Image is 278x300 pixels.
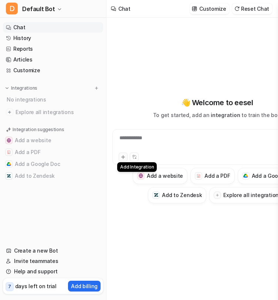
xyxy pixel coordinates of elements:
img: expand menu [4,86,10,91]
button: Add a websiteAdd a website [3,134,103,146]
img: Add to Zendesk [7,174,11,178]
img: Add a PDF [7,150,11,154]
a: Chat [3,22,103,33]
h3: Add to Zendesk [162,191,202,199]
p: Integration suggestions [13,126,64,133]
span: Default Bot [22,4,55,14]
button: Add a Google DocAdd a Google Doc [3,158,103,170]
h3: Add a website [147,172,183,180]
button: Reset Chat [232,3,272,14]
span: integration [211,112,240,118]
img: Add a Google Doc [243,174,248,178]
div: Add Integration [117,162,157,172]
img: explore all integrations [6,109,13,116]
span: D [6,3,18,14]
button: Add to ZendeskAdd to Zendesk [3,170,103,182]
button: Add a websiteAdd a website [133,168,187,184]
img: menu_add.svg [94,86,99,91]
img: Add a Google Doc [7,162,11,166]
button: Add a PDFAdd a PDF [190,168,234,184]
a: Reports [3,44,103,54]
a: Articles [3,54,103,65]
button: Add billing [68,281,101,291]
img: Add a website [7,138,11,143]
p: days left on trial [15,282,57,290]
img: Add a PDF [196,174,201,178]
span: Explore all integrations [16,106,100,118]
div: Chat [118,5,130,13]
img: Add a website [139,173,143,178]
p: Customize [199,5,226,13]
h3: Add a PDF [204,172,230,180]
p: 7 [8,283,11,290]
p: Integrations [11,85,37,91]
a: Help and support [3,266,103,277]
p: Add billing [71,282,98,290]
a: Invite teammates [3,256,103,266]
div: No integrations [4,93,103,106]
a: Customize [3,65,103,76]
p: 👋 Welcome to eesel [181,97,253,108]
button: Customize [190,3,229,14]
img: reset [234,6,240,11]
a: Explore all integrations [3,107,103,117]
button: Add to ZendeskAdd to Zendesk [148,187,206,203]
a: History [3,33,103,43]
a: Create a new Bot [3,246,103,256]
img: customize [192,6,197,11]
button: Integrations [3,84,40,92]
img: Add to Zendesk [154,193,159,197]
button: Add a PDFAdd a PDF [3,146,103,158]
